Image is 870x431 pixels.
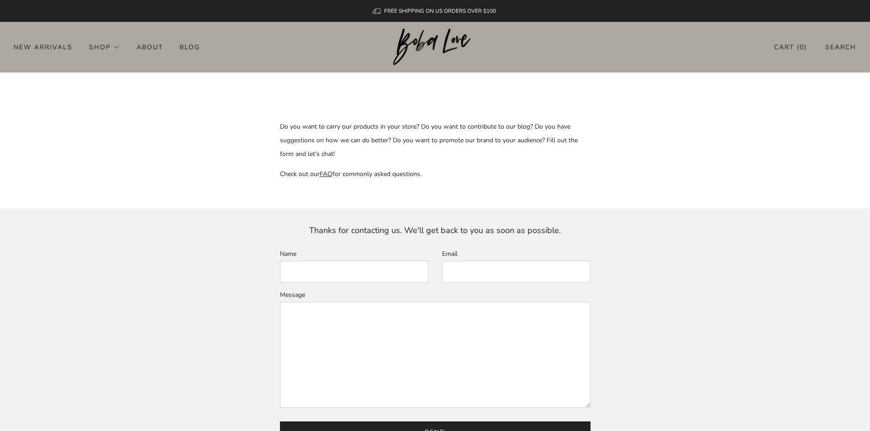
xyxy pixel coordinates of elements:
[137,40,163,54] a: About
[800,43,804,52] items-count: 0
[280,222,591,239] p: Thanks for contacting us. We'll get back to you as soon as possible.
[280,120,591,161] p: Do you want to carry our products in your store? Do you want to contribute to our blog? Do you ha...
[179,40,200,54] a: Blog
[320,170,332,178] a: FAQ
[14,40,73,54] a: New Arrivals
[384,7,496,15] span: FREE SHIPPING ON US ORDERS OVER $100
[89,40,120,54] a: Shop
[280,291,305,299] label: Message
[280,249,296,258] label: Name
[825,40,856,55] a: Search
[442,249,458,258] label: Email
[393,28,477,66] img: Boba Love
[774,40,807,55] a: Cart
[280,167,591,181] p: Check out our for commonly asked questions.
